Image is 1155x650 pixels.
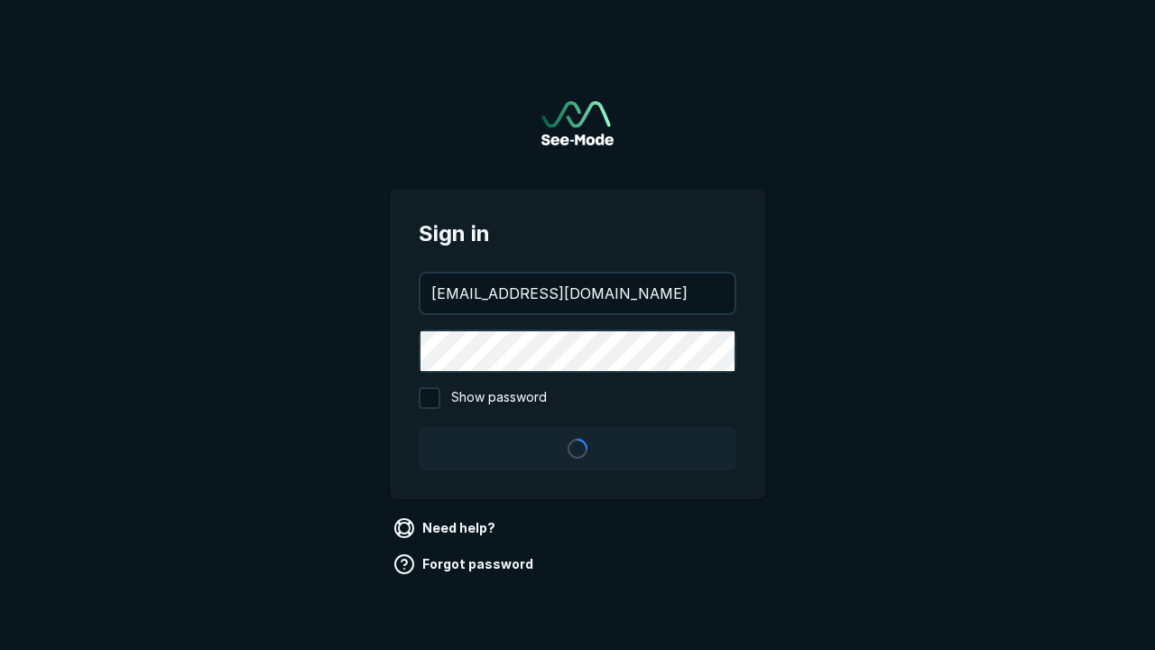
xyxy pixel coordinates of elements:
a: Go to sign in [541,101,614,145]
span: Show password [451,387,547,409]
img: See-Mode Logo [541,101,614,145]
a: Need help? [390,514,503,543]
span: Sign in [419,218,736,250]
input: your@email.com [420,274,735,313]
a: Forgot password [390,550,541,579]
